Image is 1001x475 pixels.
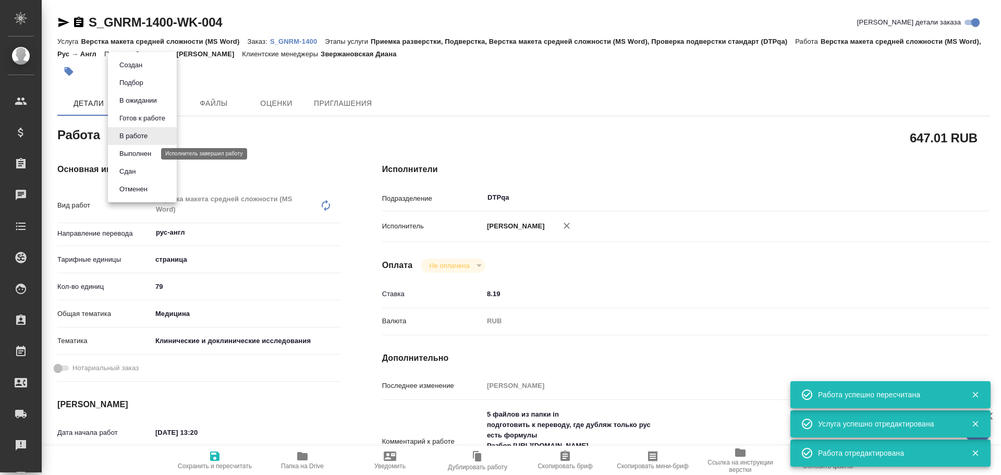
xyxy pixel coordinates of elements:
[116,148,154,160] button: Выполнен
[116,130,151,142] button: В работе
[116,113,168,124] button: Готов к работе
[116,184,151,195] button: Отменен
[116,166,139,177] button: Сдан
[965,390,986,399] button: Закрыть
[965,419,986,429] button: Закрыть
[116,59,145,71] button: Создан
[818,448,956,458] div: Работа отредактирована
[818,389,956,400] div: Работа успешно пересчитана
[116,77,147,89] button: Подбор
[965,448,986,458] button: Закрыть
[116,95,160,106] button: В ожидании
[818,419,956,429] div: Услуга успешно отредактирована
